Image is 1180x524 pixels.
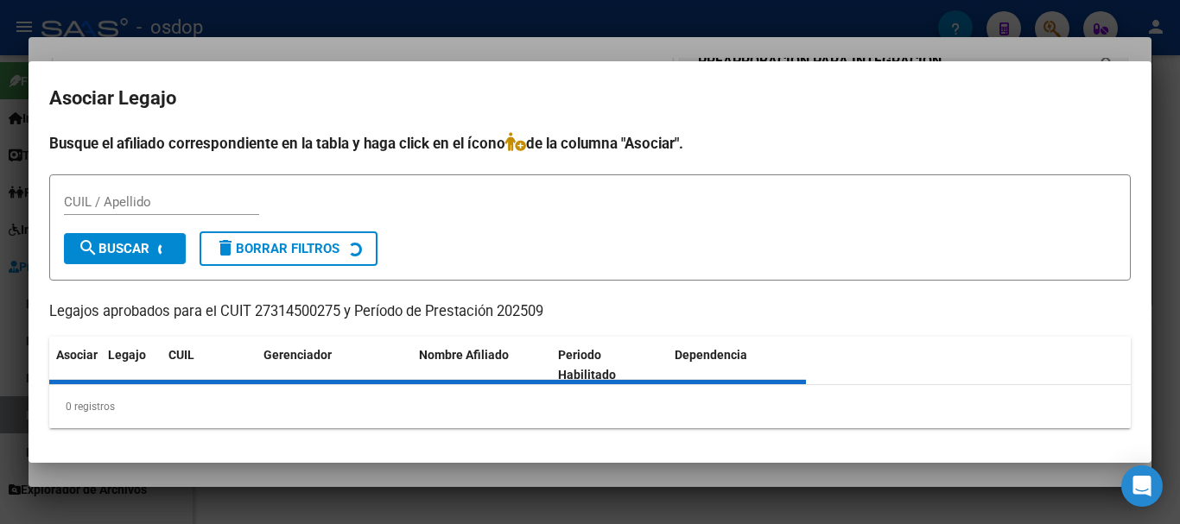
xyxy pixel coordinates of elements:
[168,348,194,362] span: CUIL
[668,337,807,394] datatable-header-cell: Dependencia
[419,348,509,362] span: Nombre Afiliado
[101,337,162,394] datatable-header-cell: Legajo
[49,337,101,394] datatable-header-cell: Asociar
[200,231,377,266] button: Borrar Filtros
[412,337,551,394] datatable-header-cell: Nombre Afiliado
[49,132,1131,155] h4: Busque el afiliado correspondiente en la tabla y haga click en el ícono de la columna "Asociar".
[49,82,1131,115] h2: Asociar Legajo
[49,385,1131,428] div: 0 registros
[78,237,98,258] mat-icon: search
[78,241,149,256] span: Buscar
[64,233,186,264] button: Buscar
[56,348,98,362] span: Asociar
[675,348,747,362] span: Dependencia
[257,337,412,394] datatable-header-cell: Gerenciador
[558,348,616,382] span: Periodo Habilitado
[162,337,257,394] datatable-header-cell: CUIL
[108,348,146,362] span: Legajo
[263,348,332,362] span: Gerenciador
[1121,465,1163,507] div: Open Intercom Messenger
[49,301,1131,323] p: Legajos aprobados para el CUIT 27314500275 y Período de Prestación 202509
[215,241,339,256] span: Borrar Filtros
[551,337,668,394] datatable-header-cell: Periodo Habilitado
[215,237,236,258] mat-icon: delete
